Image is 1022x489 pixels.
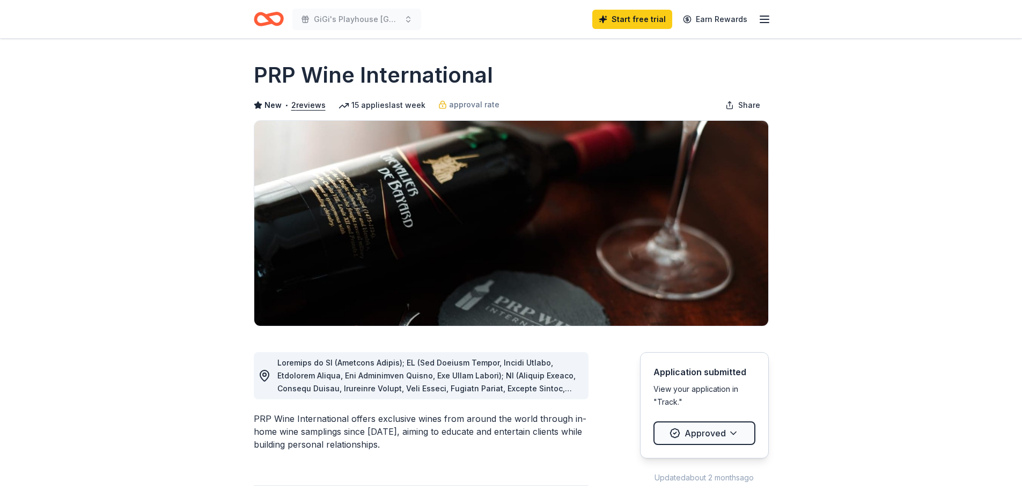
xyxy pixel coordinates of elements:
div: Updated about 2 months ago [640,471,769,484]
span: New [264,99,282,112]
img: Image for PRP Wine International [254,121,768,326]
button: 2reviews [291,99,326,112]
button: Approved [653,421,755,445]
a: Home [254,6,284,32]
h1: PRP Wine International [254,60,493,90]
span: approval rate [449,98,499,111]
div: PRP Wine International offers exclusive wines from around the world through in-home wine sampling... [254,412,589,451]
a: Earn Rewards [677,10,754,29]
a: approval rate [438,98,499,111]
span: GiGi's Playhouse [GEOGRAPHIC_DATA] 2025 Gala [314,13,400,26]
a: Start free trial [592,10,672,29]
div: 15 applies last week [339,99,425,112]
button: GiGi's Playhouse [GEOGRAPHIC_DATA] 2025 Gala [292,9,421,30]
span: Approved [685,426,726,440]
button: Share [717,94,769,116]
span: Share [738,99,760,112]
div: Application submitted [653,366,755,378]
div: View your application in "Track." [653,383,755,408]
span: • [284,101,288,110]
